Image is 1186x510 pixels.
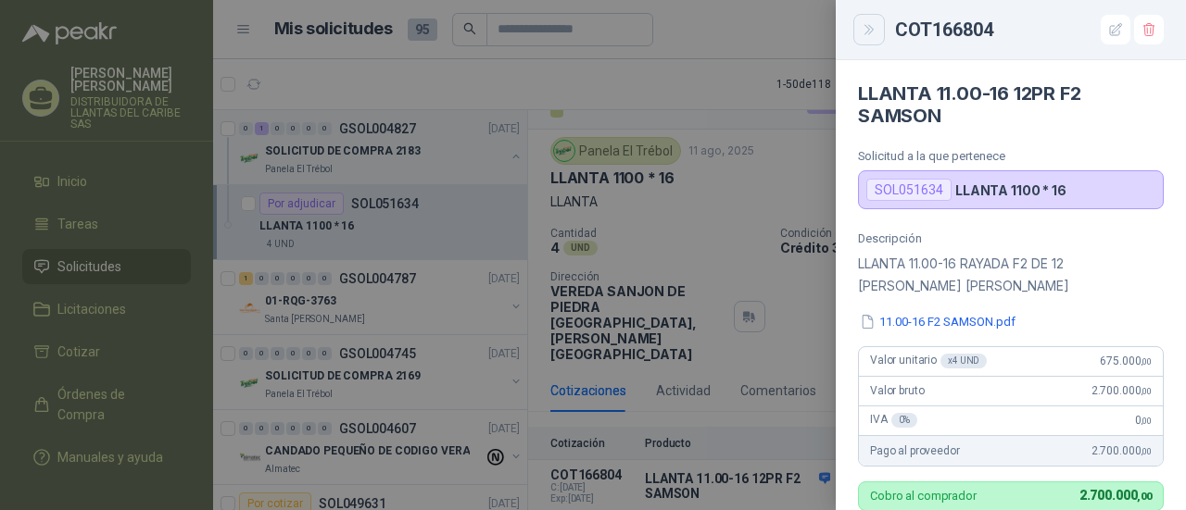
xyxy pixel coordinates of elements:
h4: LLANTA 11.00-16 12PR F2 SAMSON [858,82,1164,127]
span: 2.700.000 [1091,384,1152,397]
span: 2.700.000 [1091,444,1152,457]
button: 11.00-16 F2 SAMSON.pdf [858,312,1017,331]
div: x 4 UND [940,354,987,368]
span: Valor bruto [870,384,924,397]
p: Descripción [858,231,1164,245]
div: 0 % [891,413,918,428]
span: Valor unitario [870,354,987,368]
p: Solicitud a la que pertenece [858,149,1164,163]
div: SOL051634 [866,179,952,201]
div: COT166804 [895,15,1164,44]
span: IVA [870,413,917,428]
span: 2.700.000 [1079,488,1152,503]
span: ,00 [1141,356,1152,367]
span: 675.000 [1100,355,1152,367]
button: Close [858,19,880,41]
span: ,00 [1141,416,1152,426]
span: Pago al proveedor [870,444,960,457]
span: ,00 [1141,386,1152,396]
span: ,00 [1141,446,1152,456]
span: 0 [1135,414,1152,427]
p: LLANTA 1100 * 16 [955,182,1066,198]
span: ,00 [1137,491,1152,503]
p: Cobro al comprador [870,490,977,502]
p: LLANTA 11.00-16 RAYADA F2 DE 12 [PERSON_NAME] [PERSON_NAME] [858,253,1164,297]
